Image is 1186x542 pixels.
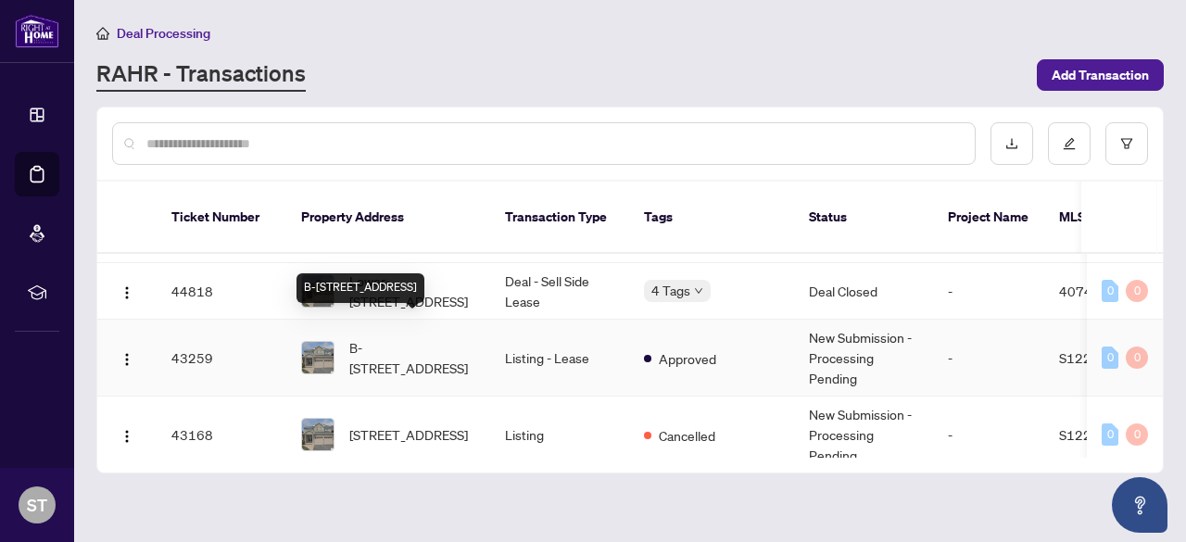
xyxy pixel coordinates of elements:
[794,320,933,397] td: New Submission - Processing Pending
[96,58,306,92] a: RAHR - Transactions
[120,285,134,300] img: Logo
[933,397,1044,473] td: -
[157,182,286,254] th: Ticket Number
[120,429,134,444] img: Logo
[157,397,286,473] td: 43168
[794,397,933,473] td: New Submission - Processing Pending
[120,352,134,367] img: Logo
[1126,280,1148,302] div: 0
[1102,423,1118,446] div: 0
[1059,349,1133,366] span: S12275687
[1005,137,1018,150] span: download
[1112,477,1167,533] button: Open asap
[659,348,716,369] span: Approved
[490,320,629,397] td: Listing - Lease
[490,182,629,254] th: Transaction Type
[1126,423,1148,446] div: 0
[15,14,59,48] img: logo
[1126,347,1148,369] div: 0
[112,343,142,372] button: Logo
[933,320,1044,397] td: -
[1059,426,1133,443] span: S12251933
[1105,122,1148,165] button: filter
[1102,280,1118,302] div: 0
[990,122,1033,165] button: download
[1048,122,1091,165] button: edit
[1037,59,1164,91] button: Add Transaction
[157,263,286,320] td: 44818
[349,271,475,311] span: Lower-[STREET_ADDRESS]
[349,337,475,378] span: B-[STREET_ADDRESS]
[933,182,1044,254] th: Project Name
[302,342,334,373] img: thumbnail-img
[794,182,933,254] th: Status
[286,182,490,254] th: Property Address
[933,263,1044,320] td: -
[112,420,142,449] button: Logo
[490,397,629,473] td: Listing
[27,492,47,518] span: ST
[629,182,794,254] th: Tags
[490,263,629,320] td: Deal - Sell Side Lease
[1102,347,1118,369] div: 0
[794,263,933,320] td: Deal Closed
[1044,182,1155,254] th: MLS #
[659,425,715,446] span: Cancelled
[1052,60,1149,90] span: Add Transaction
[96,27,109,40] span: home
[117,25,210,42] span: Deal Processing
[157,320,286,397] td: 43259
[112,276,142,306] button: Logo
[1120,137,1133,150] span: filter
[694,286,703,296] span: down
[302,419,334,450] img: thumbnail-img
[296,273,424,303] div: B-[STREET_ADDRESS]
[1059,283,1126,299] span: 40749951
[349,424,468,445] span: [STREET_ADDRESS]
[651,280,690,301] span: 4 Tags
[1063,137,1076,150] span: edit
